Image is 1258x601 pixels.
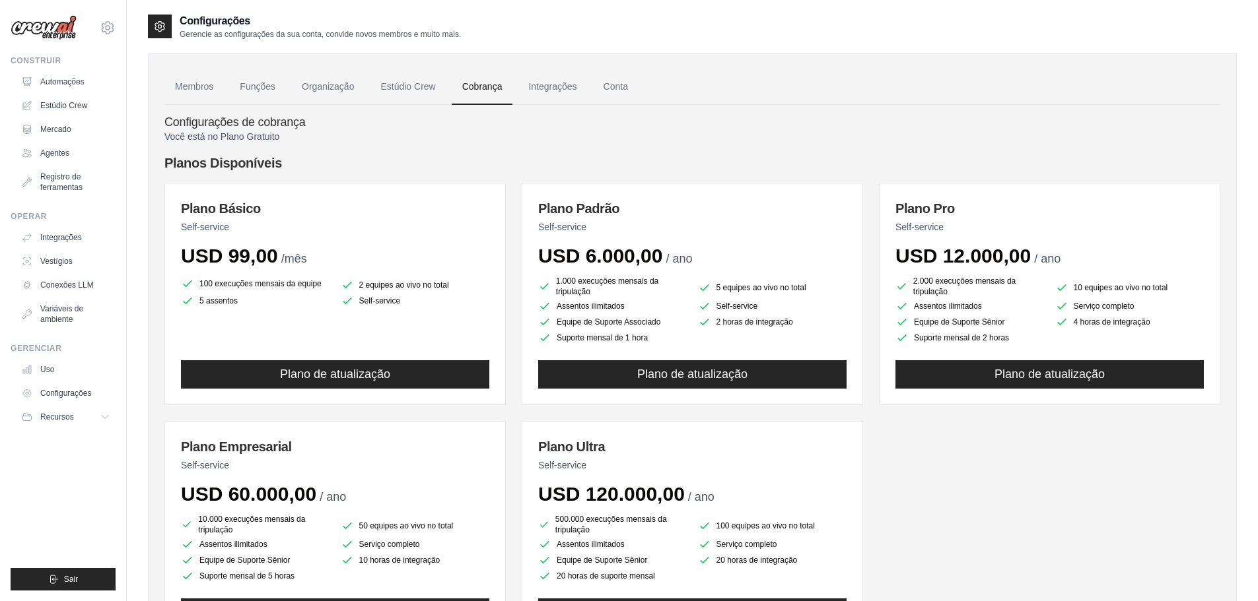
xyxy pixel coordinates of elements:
[666,252,692,265] font: / ano
[181,222,229,232] font: Self-service
[895,201,955,216] font: Plano Pro
[555,515,667,534] font: 500.000 execuções mensais da tripulação
[64,575,78,584] font: Sair
[16,251,116,272] a: Vestígios
[281,252,307,265] font: /mês
[604,81,628,92] font: Conta
[40,172,83,192] font: Registro de ferramentas
[280,367,390,381] font: Plano de atualização
[240,81,275,92] font: Funções
[716,301,758,311] font: Self-service
[11,568,116,590] button: Sair
[181,460,229,470] font: Self-service
[1074,283,1168,292] font: 10 equipes ao vivo no total
[302,81,354,92] font: Organização
[40,257,73,266] font: Vestígios
[716,540,777,549] font: Serviço completo
[16,274,116,296] a: Conexões LLM
[16,359,116,380] a: Uso
[637,367,748,381] font: Plano de atualização
[359,555,440,565] font: 10 horas de integração
[895,245,1031,267] font: USD 12.000,00
[359,296,401,305] font: Self-service
[40,101,87,110] font: Estúdio Crew
[462,81,503,92] font: Cobrança
[359,540,420,549] font: Serviço completo
[16,166,116,198] a: Registro de ferramentas
[40,77,85,86] font: Automações
[538,460,586,470] font: Self-service
[199,571,295,581] font: Suporte mensal de 5 horas
[320,490,346,503] font: / ano
[556,276,658,296] font: 1.000 execuções mensais da tripulação
[16,142,116,164] a: Agentes
[11,15,77,40] img: Logotipo
[1034,252,1061,265] font: / ano
[557,317,660,327] font: Equipe de Suporte Associado
[452,69,513,105] a: Cobrança
[995,367,1105,381] font: Plano de atualização
[229,69,286,105] a: Funções
[557,333,648,342] font: Suporte mensal de 1 hora
[199,296,238,305] font: 5 assentos
[16,383,116,404] a: Configurações
[11,344,61,353] font: Gerenciar
[380,81,435,92] font: Estúdio Crew
[175,81,213,92] font: Membros
[1074,301,1135,311] font: Serviço completo
[11,56,61,65] font: Construir
[716,555,798,565] font: 20 horas de integração
[181,201,261,216] font: Plano Básico
[528,81,577,92] font: Integrações
[16,406,116,427] button: Recursos
[198,515,305,534] font: 10.000 execuções mensais da tripulação
[199,279,322,288] font: 100 execuções mensais da equipe
[16,119,116,140] a: Mercado
[359,521,454,530] font: 50 equipes ao vivo no total
[181,360,489,389] button: Plano de atualização
[40,304,83,324] font: Variáveis ​​de ambiente
[557,301,625,311] font: Assentos ilimitados
[913,276,1016,296] font: 2.000 execuções mensais da tripulação
[16,95,116,116] a: Estúdio Crew
[359,280,449,290] font: 2 equipes ao vivo no total
[164,131,279,142] font: Você está no Plano Gratuito
[16,227,116,248] a: Integrações
[164,69,224,105] a: Membros
[557,555,647,565] font: Equipe de Suporte Sênior
[895,222,944,232] font: Self-service
[40,125,71,134] font: Mercado
[593,69,639,105] a: Conta
[11,212,47,221] font: Operar
[199,540,267,549] font: Assentos ilimitados
[914,317,1004,327] font: Equipe de Suporte Sênior
[538,245,662,267] font: USD 6.000,00
[1192,538,1258,601] iframe: Widget de bate-papo
[40,148,69,158] font: Agentes
[538,360,847,389] button: Plano de atualização
[557,540,625,549] font: Assentos ilimitados
[40,365,54,374] font: Uso
[16,298,116,330] a: Variáveis ​​de ambiente
[164,115,305,129] font: Configurações de cobrança
[181,439,292,454] font: Plano Empresarial
[181,483,316,505] font: USD 60.000,00
[370,69,446,105] a: Estúdio Crew
[180,15,250,26] font: Configurações
[16,71,116,92] a: Automações
[181,245,278,267] font: USD 99,00
[1074,317,1150,327] font: 4 horas de integração
[895,360,1204,389] button: Plano de atualização
[518,69,587,105] a: Integrações
[716,317,793,327] font: 2 horas de integração
[180,30,461,39] font: Gerencie as configurações da sua conta, convide novos membros e muito mais.
[40,389,91,398] font: Configurações
[40,412,74,422] font: Recursos
[538,222,586,232] font: Self-service
[688,490,715,503] font: / ano
[557,571,655,581] font: 20 horas de suporte mensal
[716,521,815,530] font: 100 equipes ao vivo no total
[164,156,282,170] font: Planos Disponíveis
[199,555,290,565] font: Equipe de Suporte Sênior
